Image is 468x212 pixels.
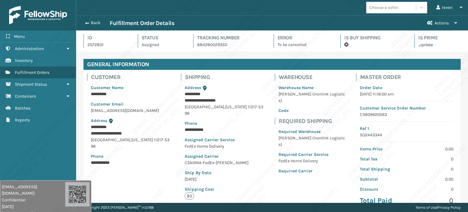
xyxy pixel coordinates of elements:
[416,203,461,212] div: |
[2,184,65,196] span: [EMAIL_ADDRESS][DOMAIN_NAME]
[360,125,453,132] p: Ref 1
[142,41,182,48] p: Assigned
[278,41,330,48] p: To be cancelled
[15,82,47,87] span: Shipment Status
[185,160,264,166] p: CSNSMA-FedEx-[PERSON_NAME]
[360,156,403,162] p: Total Tax
[344,34,403,41] h4: Is Buy Shipping
[279,74,349,81] h4: Warehouse
[416,205,437,210] a: Terms of Use
[410,156,453,162] p: 0
[82,20,110,26] button: Back
[87,41,127,48] p: 2072801
[185,186,264,192] p: Shipping Cost
[360,132,453,138] p: SO2443344
[438,205,461,210] a: Privacy Policy
[410,166,453,172] p: 0
[87,34,127,41] h4: Id
[369,4,398,11] div: Choose a seller
[434,20,449,26] span: Actions
[278,84,345,91] p: Warehouse Name
[360,111,453,118] p: CS609920563
[142,34,182,41] h4: Status
[15,117,30,123] span: Reports
[360,186,403,192] p: Discount
[15,46,44,51] span: Administration
[360,176,403,182] p: Subtotal
[410,196,453,205] p: 0
[185,170,264,176] p: Ship By Date
[91,137,130,142] span: [GEOGRAPHIC_DATA]
[360,166,403,172] p: Total Shipping
[131,137,153,142] span: [US_STATE]
[360,91,453,97] p: [DATE] 11:18:00 am
[91,74,174,81] h4: Customer
[279,117,349,125] h4: Required Shipping
[91,84,170,91] p: Customer Name
[422,16,463,31] button: Actions
[360,74,457,81] h4: Master Order
[15,58,33,63] span: Inventory
[91,107,170,114] p: [EMAIL_ADDRESS][DOMAIN_NAME]
[410,176,453,182] p: 0.00
[418,34,461,41] h4: Is Prime
[185,104,224,110] span: [GEOGRAPHIC_DATA]
[91,153,170,160] p: Phone
[2,203,65,210] span: [DATE]
[14,34,25,39] span: Menu
[185,153,264,160] p: Assigned Carrier
[9,6,67,24] img: logo
[91,101,170,107] p: Customer Email
[410,186,453,192] p: 0
[410,146,453,152] p: 0.00
[360,146,403,152] p: Items Price
[83,59,461,70] h4: General Information
[15,70,49,75] span: Fulfillment Orders
[185,137,264,143] p: Assigned Carrier Service
[197,41,263,48] p: 884280029350
[278,168,345,174] p: Required Carrier
[110,20,174,27] h3: Fulfillment Order Details
[15,94,36,99] span: Containers
[83,203,154,212] p: Copyright 2023 [PERSON_NAME]™ v 1.0.188
[278,34,330,41] h4: Error
[185,74,268,81] h4: Shipping
[225,104,247,110] span: [US_STATE]
[197,34,263,41] h4: Tracking Number
[360,84,453,91] p: Order Date
[278,91,345,104] p: [PERSON_NAME] (Ironlink Logistics)
[185,143,264,149] p: FedEx Home Delivery
[278,128,345,135] p: Required Warehouse
[360,105,453,111] p: Customer Service Order Number
[278,107,345,114] p: Code
[278,135,345,148] p: [PERSON_NAME] (Ironlink Logistics)
[278,158,345,164] p: FedEx Home Delivery
[185,85,201,90] span: Address
[224,104,225,110] span: ,
[360,196,403,205] p: Total Paid
[185,192,194,199] p: $0
[15,106,30,111] span: Batches
[185,176,264,182] p: [DATE]
[185,120,264,127] p: Phone
[2,197,65,203] span: Confidential
[278,151,345,158] p: Required Carrier Service
[91,118,107,123] span: Address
